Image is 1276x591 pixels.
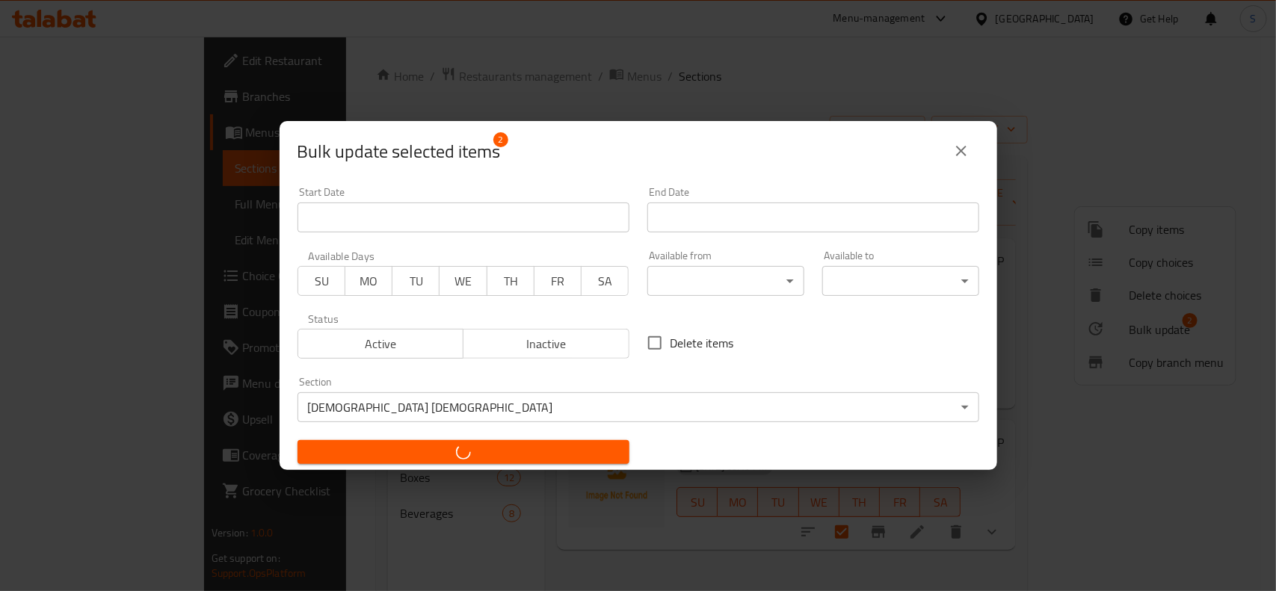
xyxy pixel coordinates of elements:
div: ​ [647,266,804,296]
button: SU [298,266,345,296]
span: Delete items [671,334,734,352]
button: FR [534,266,582,296]
div: ​ [822,266,979,296]
span: FR [540,270,576,292]
button: TU [392,266,440,296]
button: SA [581,266,629,296]
button: WE [439,266,487,296]
span: Selected items count [298,140,501,164]
span: WE [446,270,481,292]
span: TU [398,270,434,292]
button: Inactive [463,329,629,359]
button: TH [487,266,534,296]
span: SU [304,270,339,292]
span: Inactive [469,333,623,355]
span: MO [351,270,386,292]
button: Active [298,329,464,359]
span: 2 [493,132,508,147]
button: close [943,133,979,169]
span: TH [493,270,528,292]
span: Active [304,333,458,355]
span: SA [588,270,623,292]
button: MO [345,266,392,296]
div: [DEMOGRAPHIC_DATA] [DEMOGRAPHIC_DATA] [298,392,979,422]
